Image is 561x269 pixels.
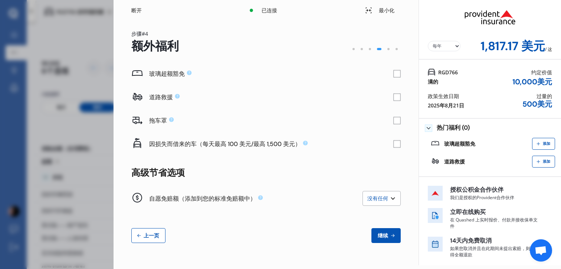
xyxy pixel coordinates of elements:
[462,186,480,194] font: 公积金
[262,7,277,14] font: 已连接
[512,77,537,87] font: 10,000
[477,194,496,201] font: Provident
[450,237,456,244] font: 14
[543,141,550,146] font: 添加
[428,102,464,109] font: 2025年8月21日
[438,69,458,76] font: RGD766
[378,232,388,239] font: 继续
[450,208,486,216] font: 立即在线购买
[371,228,401,243] button: 继续
[144,232,159,239] font: 上一页
[145,30,148,37] font: 4
[450,194,477,201] font: 我们是授权的
[131,30,145,37] font: 步骤#
[131,38,179,54] font: 额外福利
[468,237,492,244] font: 免费取消
[428,237,443,252] img: 免费取消图标
[450,217,538,229] font: 在 Quashed 上实时报价、付款并接收保单文件
[450,186,462,194] font: 授权
[480,38,545,54] font: 1,817.17 美元
[537,77,552,87] font: 美元
[149,70,185,78] font: 玻璃超额豁免
[480,186,503,194] font: 合作伙伴
[379,7,394,14] font: 最小化
[428,93,459,100] font: 政策生效日期
[428,78,438,85] font: 满的
[450,245,539,258] font: 如果您取消并且在此期间未提出索赔，则可获得全额退款
[149,195,256,202] font: 自愿免赔额（添加到您的标准免赔额中）
[131,167,185,178] font: 高级节省选项
[456,237,468,244] font: 天内
[428,208,443,223] img: 在线购买图标
[530,239,552,262] a: Open chat
[531,69,552,76] font: 约定价值
[537,93,552,100] font: 过量的
[444,140,475,147] font: 玻璃超额豁免
[131,228,165,243] button: 上一页
[149,140,301,148] font: 因损失而借来的车（每天最高 100 美元/最高 1,500 美元）
[545,46,552,52] font: / 这
[522,99,537,109] font: 500
[444,158,465,165] font: 道路救援
[428,186,443,201] img: 保险公司图标
[537,99,552,109] font: 美元
[437,124,470,132] font: 热门福利 (0)
[496,194,514,201] font: 合作伙伴
[149,93,173,101] font: 道路救援
[149,117,167,124] font: 拖车罩
[543,159,550,164] font: 添加
[453,3,528,31] img: Provident.png
[131,7,142,14] font: 断开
